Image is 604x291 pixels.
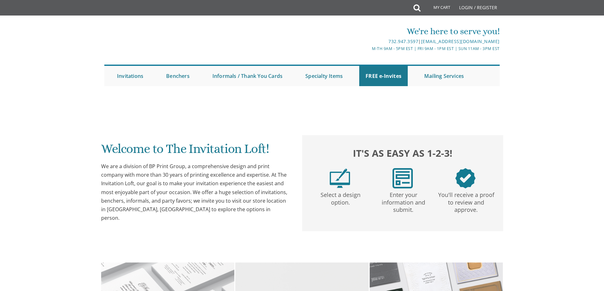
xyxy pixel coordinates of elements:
a: [EMAIL_ADDRESS][DOMAIN_NAME] [421,38,500,44]
div: M-Th 9am - 5pm EST | Fri 9am - 1pm EST | Sun 11am - 3pm EST [237,45,500,52]
p: Select a design option. [310,188,371,206]
div: | [237,38,500,45]
p: Enter your information and submit. [373,188,433,214]
a: 732.947.3597 [388,38,418,44]
a: Informals / Thank You Cards [206,66,289,86]
a: Invitations [111,66,150,86]
a: My Cart [420,1,455,16]
a: Mailing Services [418,66,470,86]
a: Specialty Items [299,66,349,86]
h1: Welcome to The Invitation Loft! [101,142,289,161]
p: You'll receive a proof to review and approve. [436,188,496,214]
h2: It's as easy as 1-2-3! [308,146,497,160]
img: step2.png [393,168,413,188]
a: Benchers [160,66,196,86]
img: step1.png [330,168,350,188]
div: We are a division of BP Print Group, a comprehensive design and print company with more than 30 y... [101,162,289,222]
img: step3.png [455,168,476,188]
div: We're here to serve you! [237,25,500,38]
a: FREE e-Invites [359,66,408,86]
